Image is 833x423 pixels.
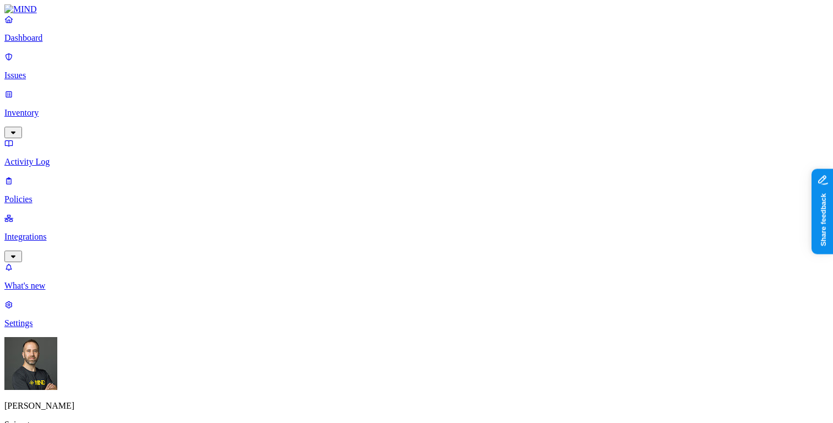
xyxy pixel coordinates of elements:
a: Issues [4,52,829,80]
img: Tom Mayblum [4,337,57,390]
a: Policies [4,176,829,204]
p: Integrations [4,232,829,242]
a: MIND [4,4,829,14]
p: [PERSON_NAME] [4,401,829,411]
a: What's new [4,262,829,291]
p: Activity Log [4,157,829,167]
p: Policies [4,194,829,204]
p: Issues [4,70,829,80]
p: Inventory [4,108,829,118]
img: MIND [4,4,37,14]
a: Inventory [4,89,829,137]
p: What's new [4,281,829,291]
a: Activity Log [4,138,829,167]
p: Settings [4,318,829,328]
a: Integrations [4,213,829,261]
a: Dashboard [4,14,829,43]
a: Settings [4,300,829,328]
p: Dashboard [4,33,829,43]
